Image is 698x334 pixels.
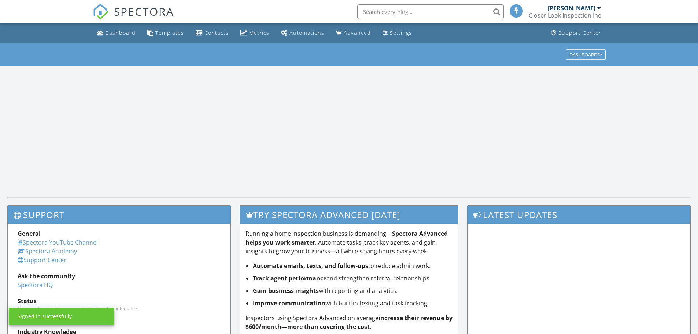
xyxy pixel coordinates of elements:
a: Automations (Basic) [278,26,327,40]
div: Status [18,297,221,305]
div: Advanced [344,29,371,36]
p: Inspectors using Spectora Advanced on average . [245,313,453,331]
div: [PERSON_NAME] [548,4,595,12]
li: and strengthen referral relationships. [253,274,453,283]
div: Support Center [558,29,601,36]
strong: Improve communication [253,299,325,307]
p: Running a home inspection business is demanding— . Automate tasks, track key agents, and gain ins... [245,229,453,256]
div: Check system performance and scheduled maintenance. [18,305,221,311]
a: Templates [144,26,187,40]
a: Support Center [548,26,604,40]
strong: General [18,230,41,238]
div: Contacts [204,29,229,36]
a: Advanced [333,26,374,40]
div: Templates [155,29,184,36]
li: with reporting and analytics. [253,286,453,295]
a: Spectora HQ [18,281,53,289]
h3: Try spectora advanced [DATE] [240,206,458,224]
div: Closer Look Inspection Inc [529,12,601,19]
a: Contacts [193,26,232,40]
button: Dashboards [566,49,606,60]
h3: Latest Updates [468,206,690,224]
span: SPECTORA [114,4,174,19]
a: SPECTORA [93,10,174,25]
a: Support Center [18,256,66,264]
div: Dashboard [105,29,136,36]
strong: Spectora Advanced helps you work smarter [245,230,448,246]
strong: Automate emails, texts, and follow-ups [253,262,368,270]
div: Ask the community [18,272,221,280]
li: to reduce admin work. [253,261,453,270]
a: Dashboard [94,26,139,40]
img: The Best Home Inspection Software - Spectora [93,4,109,20]
li: with built-in texting and task tracking. [253,299,453,308]
strong: increase their revenue by $600/month—more than covering the cost [245,314,453,331]
strong: Track agent performance [253,274,326,282]
a: Spectora YouTube Channel [18,238,98,246]
h3: Support [8,206,230,224]
div: Signed in successfully. [18,313,73,320]
a: Settings [380,26,415,40]
div: Dashboards [569,52,602,57]
strong: Gain business insights [253,287,319,295]
div: Automations [289,29,324,36]
a: Spectora Academy [18,247,77,255]
div: Metrics [249,29,269,36]
input: Search everything... [357,4,504,19]
div: Settings [390,29,412,36]
a: Metrics [237,26,272,40]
